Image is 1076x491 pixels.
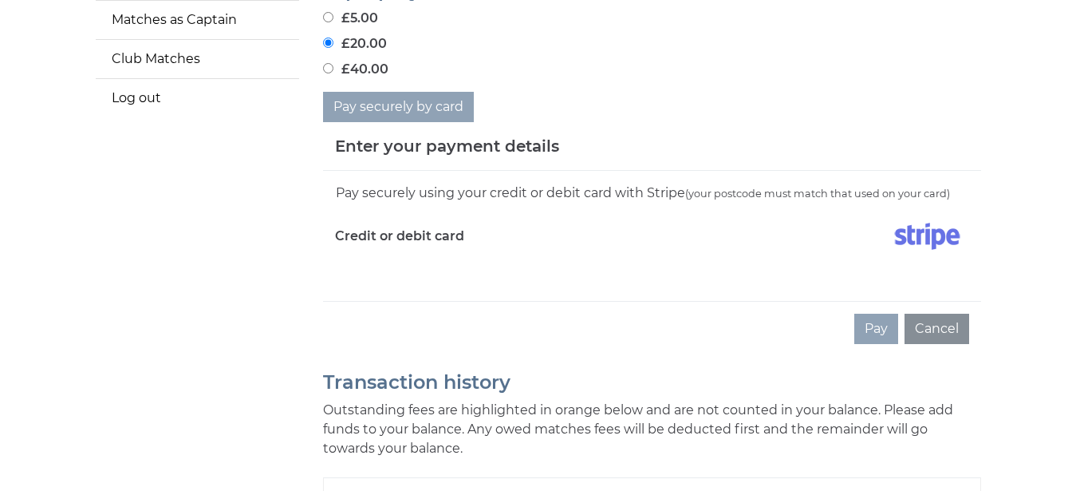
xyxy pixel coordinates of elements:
[323,92,474,122] button: Pay securely by card
[335,134,559,158] h5: Enter your payment details
[335,216,464,256] label: Credit or debit card
[335,263,969,276] iframe: Secure card payment input frame
[323,401,981,458] p: Outstanding fees are highlighted in orange below and are not counted in your balance. Please add ...
[335,183,969,204] div: Pay securely using your credit or debit card with Stripe
[96,1,299,39] a: Matches as Captain
[905,314,969,344] button: Cancel
[323,372,981,393] h2: Transaction history
[323,38,333,48] input: £20.00
[685,188,950,200] small: (your postcode must match that used on your card)
[96,79,299,117] a: Log out
[323,12,333,22] input: £5.00
[323,63,333,73] input: £40.00
[96,40,299,78] a: Club Matches
[323,34,387,53] label: £20.00
[323,60,388,79] label: £40.00
[323,9,378,28] label: £5.00
[854,314,898,344] button: Pay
